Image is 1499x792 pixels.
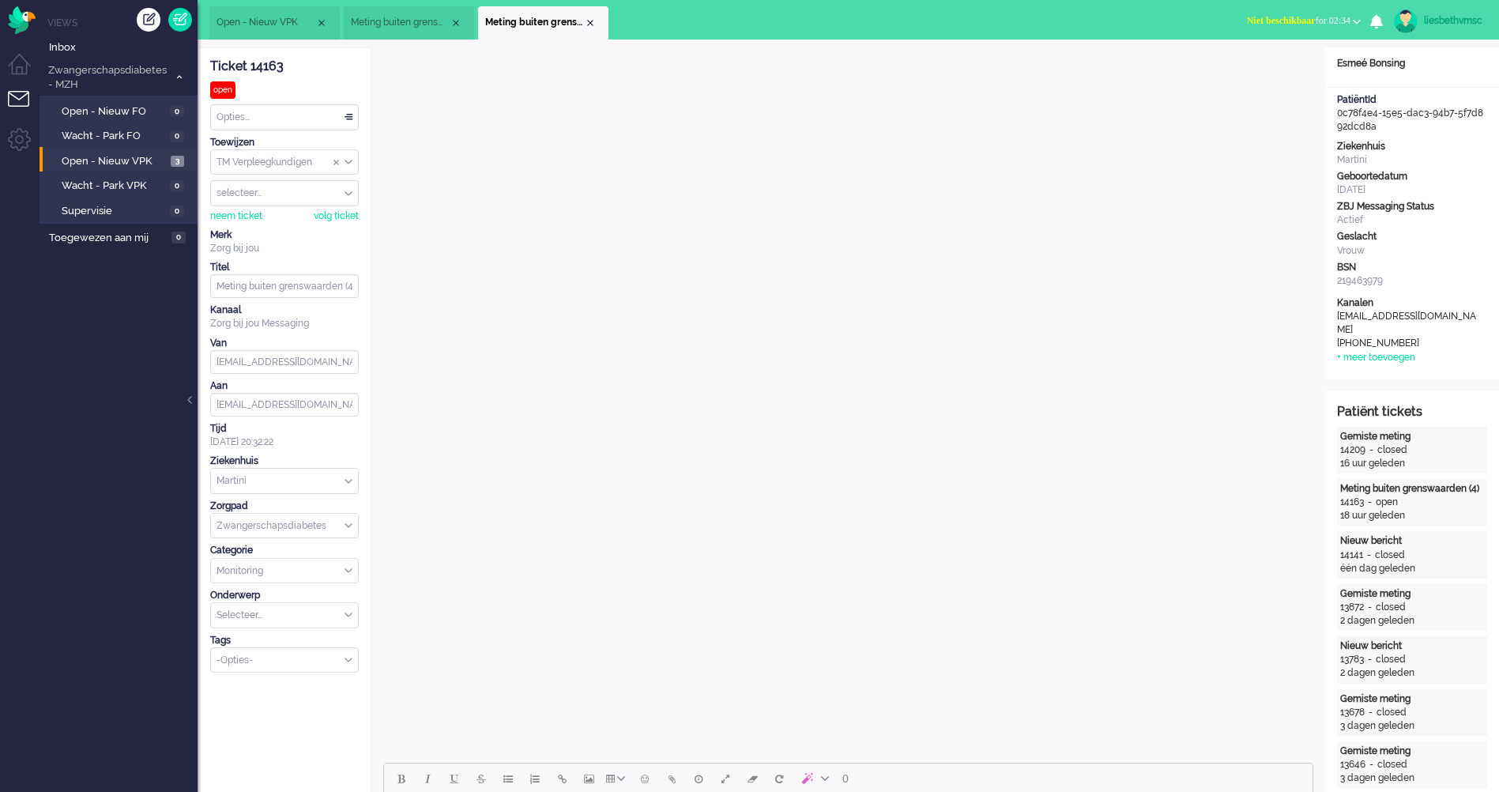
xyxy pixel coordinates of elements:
span: for 02:34 [1247,15,1350,26]
span: 0 [170,180,184,192]
div: 3 dagen geleden [1340,719,1484,733]
div: open [210,81,235,99]
li: 14163 [478,6,608,40]
button: Fullscreen [712,765,739,792]
div: Close tab [450,17,462,29]
button: Underline [441,765,468,792]
div: Martini [1337,153,1487,167]
div: Vrouw [1337,244,1487,258]
div: Van [210,337,359,350]
li: Views [47,16,198,29]
div: Categorie [210,544,359,557]
span: 0 [170,106,184,118]
li: 14178 [344,6,474,40]
div: Actief [1337,213,1487,227]
div: open [1376,496,1398,509]
div: neem ticket [210,209,262,223]
button: Italic [414,765,441,792]
img: avatar [1394,9,1418,33]
div: closed [1376,601,1406,614]
div: Close tab [584,17,597,29]
div: Geboortedatum [1337,170,1487,183]
span: Open - Nieuw VPK [217,16,315,29]
div: Gemiste meting [1340,745,1484,758]
div: Geslacht [1337,230,1487,243]
div: Close tab [315,17,328,29]
div: Gemiste meting [1340,430,1484,443]
span: Supervisie [62,204,166,219]
button: Table [602,765,631,792]
div: closed [1377,443,1407,457]
span: Open - Nieuw FO [62,104,166,119]
div: Meting buiten grenswaarden (4) [1340,482,1484,496]
li: View [209,6,340,40]
button: Strikethrough [468,765,495,792]
span: 0 [170,130,184,142]
div: Merk [210,228,359,242]
div: Nieuw bericht [1340,534,1484,548]
div: Gemiste meting [1340,587,1484,601]
div: Assign User [210,180,359,206]
a: Wacht - Park VPK 0 [46,176,196,194]
div: Zorg bij jou [210,242,359,255]
a: Supervisie 0 [46,202,196,219]
a: Toegewezen aan mij 0 [46,228,198,246]
span: Niet beschikbaar [1247,15,1316,26]
button: Delay message [685,765,712,792]
div: 13646 [1340,758,1365,771]
div: 13783 [1340,653,1364,666]
a: Open - Nieuw VPK 3 [46,152,196,169]
div: - [1364,653,1376,666]
div: Toewijzen [210,136,359,149]
span: 0 [842,772,849,785]
div: 2 dagen geleden [1340,666,1484,680]
div: liesbethvmsc [1424,13,1483,28]
div: Gemiste meting [1340,692,1484,706]
span: Wacht - Park VPK [62,179,166,194]
div: 13678 [1340,706,1365,719]
div: Zorgpad [210,500,359,513]
div: 13872 [1340,601,1364,614]
a: Open - Nieuw FO 0 [46,102,196,119]
div: Aan [210,379,359,393]
div: ZBJ Messaging Status [1337,200,1487,213]
div: Onderwerp [210,589,359,602]
div: Esmeé Bonsing [1325,57,1499,70]
span: Zwangerschapsdiabetes - MZH [46,63,168,92]
div: closed [1376,653,1406,666]
div: Ticket 14163 [210,58,359,76]
img: flow_omnibird.svg [8,6,36,34]
li: Dashboard menu [8,54,43,89]
div: closed [1377,758,1407,771]
div: 16 uur geleden [1340,457,1484,470]
a: liesbethvmsc [1391,9,1483,33]
div: - [1365,443,1377,457]
div: 14163 [1340,496,1364,509]
div: Tijd [210,422,359,436]
div: [DATE] [1337,183,1487,197]
div: Kanaal [210,304,359,317]
div: één dag geleden [1340,562,1484,575]
span: Wacht - Park FO [62,129,166,144]
a: Inbox [46,38,198,55]
div: + meer toevoegen [1337,351,1415,364]
a: Quick Ticket [168,8,192,32]
div: Patiënt tickets [1337,403,1487,421]
span: Toegewezen aan mij [49,231,167,246]
div: [DATE] 20:32:22 [210,422,359,449]
button: Bold [387,765,414,792]
div: - [1364,601,1376,614]
button: Clear formatting [739,765,766,792]
div: 18 uur geleden [1340,509,1484,522]
li: Niet beschikbaarfor 02:34 [1237,5,1370,40]
span: 3 [171,156,184,168]
div: closed [1375,549,1405,562]
div: - [1364,496,1376,509]
button: Insert/edit link [548,765,575,792]
button: Add attachment [658,765,685,792]
div: - [1363,549,1375,562]
button: Reset content [766,765,793,792]
span: Meting buiten grenswaarden (4) [485,16,584,29]
a: Omnidesk [8,10,36,22]
span: 0 [171,232,186,243]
